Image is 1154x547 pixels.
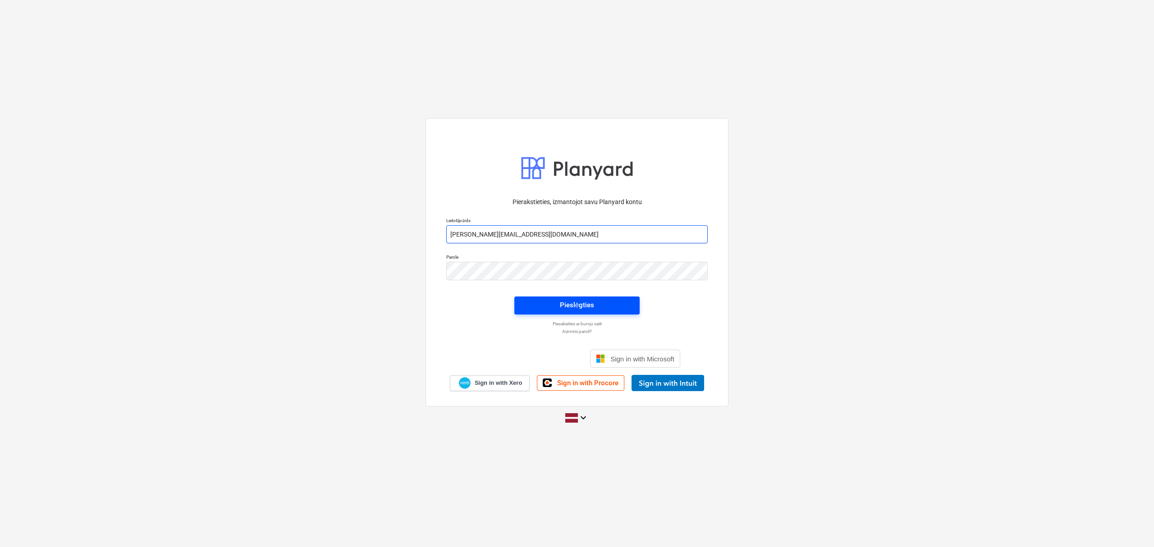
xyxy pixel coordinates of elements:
[475,379,522,387] span: Sign in with Xero
[446,197,708,207] p: Pierakstieties, izmantojot savu Planyard kontu
[450,375,530,391] a: Sign in with Xero
[442,321,712,327] a: Piesakieties ar burvju saiti
[557,379,618,387] span: Sign in with Procore
[446,218,708,225] p: Lietotājvārds
[459,377,471,389] img: Xero logo
[514,296,640,315] button: Pieslēgties
[469,349,587,369] iframe: Кнопка "Войти с аккаунтом Google"
[610,355,674,363] span: Sign in with Microsoft
[596,354,605,363] img: Microsoft logo
[446,254,708,262] p: Parole
[578,412,589,423] i: keyboard_arrow_down
[537,375,624,391] a: Sign in with Procore
[442,328,712,334] a: Aizmirsi paroli?
[560,299,594,311] div: Pieslēgties
[446,225,708,243] input: Lietotājvārds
